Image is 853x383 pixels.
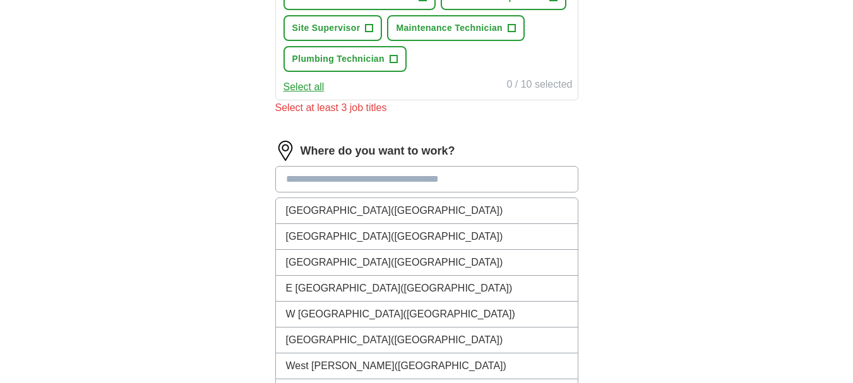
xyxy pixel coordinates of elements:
[391,257,503,268] span: ([GEOGRAPHIC_DATA])
[292,52,385,66] span: Plumbing Technician
[391,205,503,216] span: ([GEOGRAPHIC_DATA])
[276,276,578,302] li: E [GEOGRAPHIC_DATA]
[276,250,578,276] li: [GEOGRAPHIC_DATA]
[276,353,578,379] li: West [PERSON_NAME]
[395,360,506,371] span: ([GEOGRAPHIC_DATA])
[276,302,578,327] li: W [GEOGRAPHIC_DATA]
[391,334,503,345] span: ([GEOGRAPHIC_DATA])
[283,80,325,95] button: Select all
[276,327,578,353] li: [GEOGRAPHIC_DATA]
[387,15,524,41] button: Maintenance Technician
[275,141,295,161] img: location.png
[275,100,578,115] div: Select at least 3 job titles
[276,198,578,224] li: [GEOGRAPHIC_DATA]
[506,77,572,95] div: 0 / 10 selected
[301,143,455,160] label: Where do you want to work?
[283,46,407,72] button: Plumbing Technician
[292,21,361,35] span: Site Supervisor
[283,15,383,41] button: Site Supervisor
[400,283,512,293] span: ([GEOGRAPHIC_DATA])
[396,21,502,35] span: Maintenance Technician
[391,231,503,242] span: ([GEOGRAPHIC_DATA])
[276,224,578,250] li: [GEOGRAPHIC_DATA]
[403,309,515,319] span: ([GEOGRAPHIC_DATA])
